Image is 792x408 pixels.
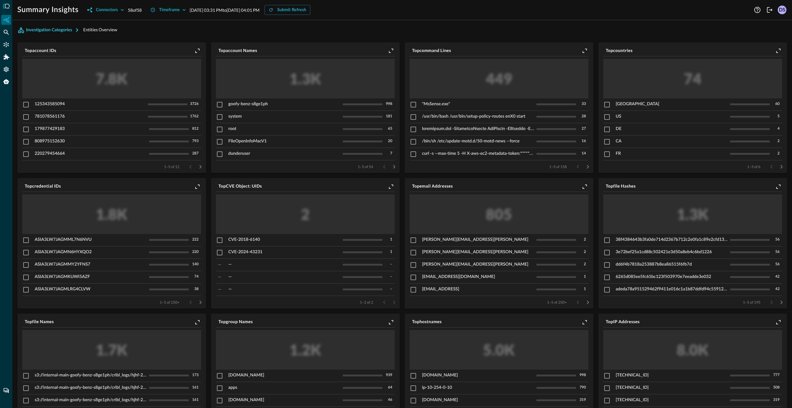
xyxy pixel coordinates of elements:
[84,5,128,15] button: Connectors
[189,370,201,382] td: 173
[35,101,145,107] div: 125343585094
[160,300,179,305] span: 1–5 of 250+
[412,319,581,325] h5: Top hostnames
[218,319,387,325] h5: Top group names
[382,284,395,296] td: –
[189,259,201,271] td: 140
[422,150,534,157] div: curl -s --max-time 5 -H X-aws-ec2-metadata-token:********** -f [URL][TECHNICAL_ID]
[228,274,340,280] div: —
[228,237,340,243] div: CVE-2018-6140
[775,183,782,189] div: Expand
[228,372,340,379] div: [DOMAIN_NAME]
[422,249,534,255] div: [PERSON_NAME][EMAIL_ADDRESS][PERSON_NAME]
[422,126,534,132] div: loremipsum.dol -SitametcoNsecte AdiPiscin -ElItseddo -EiuSmodtempori -Utlabor "& {$EtdoloRemagnaa...
[583,162,593,172] button: Go to next page
[382,271,395,284] td: –
[616,101,728,107] div: [GEOGRAPHIC_DATA]
[775,48,782,54] button: Expand
[777,162,786,172] button: Go to next page
[382,370,395,382] td: 939
[616,372,728,379] div: [TECHNICAL_ID]
[616,397,728,403] div: [TECHNICAL_ID]
[576,98,588,111] td: 33
[770,136,782,148] td: 2
[35,150,147,157] div: 220279454664
[301,211,310,218] h3: We found 2 instances of this entity.
[194,319,201,325] button: Expand
[228,138,340,145] div: FileOpenInfoMacV1
[189,234,201,246] td: 222
[228,113,340,120] div: system
[576,136,588,148] td: 16
[770,234,782,246] td: 56
[770,259,782,271] td: 56
[389,162,399,172] button: Go to next page
[616,113,728,120] div: US
[616,249,728,255] div: 3e72bef25a1cd88c502421e3d50a8eb4c6bd1226
[576,111,588,123] td: 28
[189,382,201,394] td: 161
[775,319,782,325] button: Expand
[35,286,147,293] div: ASIA3LW7JAGMLRG4CLVW
[576,123,588,136] td: 27
[218,47,387,54] h5: Top account names
[486,211,512,218] h3: We found 805 instances of this entity.
[775,47,782,54] div: Expand
[216,274,223,280] p: —
[616,384,728,391] div: [TECHNICAL_ID]
[228,150,340,157] div: dunderuser
[616,138,728,145] div: CA
[228,384,340,391] div: apps
[216,261,223,268] p: —
[382,234,395,246] td: 1
[387,319,395,325] div: Expand
[770,394,782,407] td: 319
[147,5,190,15] button: Timeframe
[382,382,395,394] td: 64
[422,286,534,293] div: [EMAIL_ADDRESS]
[187,111,201,123] td: 1762
[616,237,728,243] div: 38f4384643b3fa0de714d2367b712c2e0fa1c89e2cfd131ae6b831ad962b1033
[547,300,567,305] span: 1–5 of 250+
[770,148,782,160] td: 2
[549,164,567,169] span: 1–5 of 158
[422,138,534,145] div: /bin/sh /etc/update-motd.d/50-motd-news --force
[412,183,581,189] h5: Top email addresses
[189,284,201,296] td: 38
[382,111,395,123] td: 181
[189,246,201,259] td: 220
[576,382,588,394] td: 790
[289,346,321,354] h3: We found 1159 instances of this entity.
[583,297,593,307] button: Go to next page
[164,164,179,169] span: 1–5 of 12
[576,394,588,407] td: 319
[770,111,782,123] td: 5
[265,5,310,15] button: Submit Refresh
[770,382,782,394] td: 508
[35,261,147,268] div: ASIA3LW7JAGMMY2YFNS7
[35,249,147,255] div: ASIA3LW7JAGMN6HYXQO2
[1,27,11,37] div: Federated Search
[1,15,11,25] div: Summary Insights
[25,319,194,325] h5: Top file names
[159,6,180,14] div: Timeframe
[422,237,534,243] div: [PERSON_NAME][EMAIL_ADDRESS][PERSON_NAME]
[770,370,782,382] td: 777
[606,319,775,325] h5: Top IP addresses
[422,372,534,379] div: [DOMAIN_NAME]
[576,259,588,271] td: 2
[35,274,147,280] div: ASIA3LW7JAGMKUWI5AZF
[483,346,515,354] h3: We found 5011 instances of this entity.
[752,5,762,15] button: Help
[228,126,340,132] div: root
[576,148,588,160] td: 14
[382,136,395,148] td: 20
[382,394,395,407] td: 46
[228,397,340,403] div: [DOMAIN_NAME]
[228,261,340,268] div: —
[194,183,201,189] div: Expand
[35,372,147,379] div: s3://internal-main-goofy-benz-s8ge1ph/cribl_logs/hjhf-2025/ae-09/ah-25/ae-19/ip-10-254-0-10-Tjmom...
[190,7,260,13] p: [DATE] 03:31 PM to [DATE] 04:01 PM
[189,123,201,136] td: 812
[189,136,201,148] td: 793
